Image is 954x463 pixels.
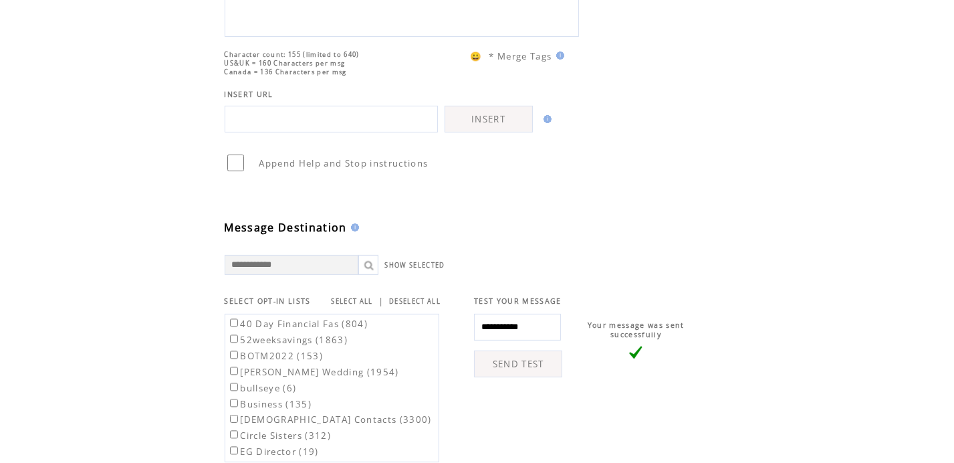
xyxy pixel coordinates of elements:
[470,50,482,62] span: 😀
[259,157,429,169] span: Append Help and Stop instructions
[227,398,312,410] label: Business (135)
[227,413,432,426] label: [DEMOGRAPHIC_DATA] Contacts (3300)
[230,351,239,359] input: BOTM2022 (153)
[230,415,239,424] input: [DEMOGRAPHIC_DATA] Contacts (3300)
[332,297,373,306] a: SELECT ALL
[227,366,399,378] label: [PERSON_NAME] Wedding (1954)
[230,430,239,439] input: Circle Sisters (312)
[389,297,441,306] a: DESELECT ALL
[225,68,347,76] span: Canada = 136 Characters per msg
[227,334,348,346] label: 52weeksavings (1863)
[225,90,273,99] span: INSERT URL
[227,446,319,458] label: EG Director (19)
[227,350,324,362] label: BOTM2022 (153)
[230,383,239,391] input: bullseye (6)
[225,220,347,235] span: Message Destination
[227,318,368,330] label: 40 Day Financial Fas (804)
[474,351,562,377] a: SEND TEST
[230,335,239,343] input: 52weeksavings (1863)
[588,320,685,339] span: Your message was sent successfully
[230,399,239,407] input: Business (135)
[225,59,346,68] span: US&UK = 160 Characters per msg
[552,52,564,60] img: help.gif
[489,50,552,62] span: * Merge Tags
[445,106,533,132] a: INSERT
[227,382,297,394] label: bullseye (6)
[347,223,359,231] img: help.gif
[378,295,384,307] span: |
[629,346,642,359] img: vLarge.png
[230,318,239,327] input: 40 Day Financial Fas (804)
[230,446,239,455] input: EG Director (19)
[227,430,332,442] label: Circle Sisters (312)
[225,296,311,306] span: SELECT OPT-IN LISTS
[474,296,562,306] span: TEST YOUR MESSAGE
[230,367,239,375] input: [PERSON_NAME] Wedding (1954)
[540,115,552,123] img: help.gif
[225,50,360,59] span: Character count: 155 (limited to 640)
[385,261,445,270] a: SHOW SELECTED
